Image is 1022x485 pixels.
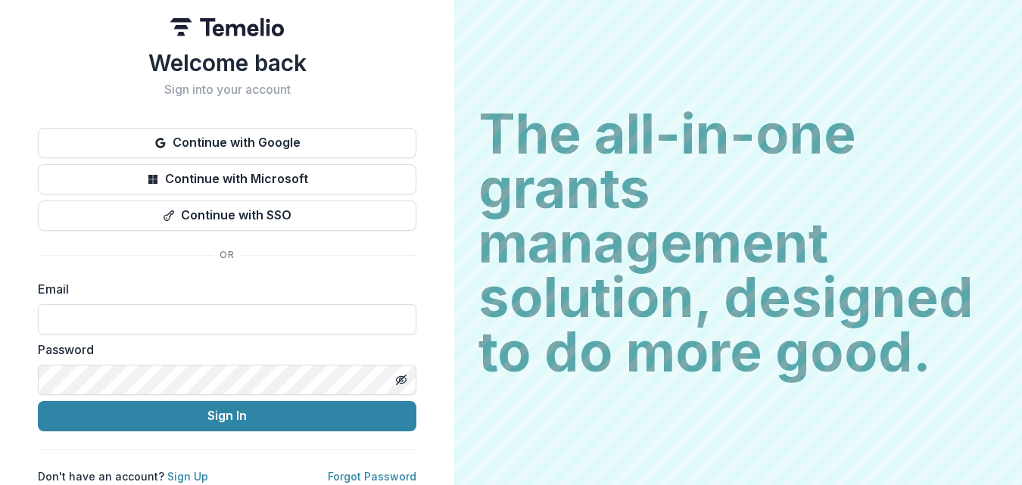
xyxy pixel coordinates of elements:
[167,470,208,483] a: Sign Up
[38,201,416,231] button: Continue with SSO
[170,18,284,36] img: Temelio
[38,128,416,158] button: Continue with Google
[38,49,416,76] h1: Welcome back
[38,280,407,298] label: Email
[38,164,416,194] button: Continue with Microsoft
[38,401,416,431] button: Sign In
[38,468,208,484] p: Don't have an account?
[328,470,416,483] a: Forgot Password
[38,82,416,97] h2: Sign into your account
[38,340,407,359] label: Password
[389,368,413,392] button: Toggle password visibility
